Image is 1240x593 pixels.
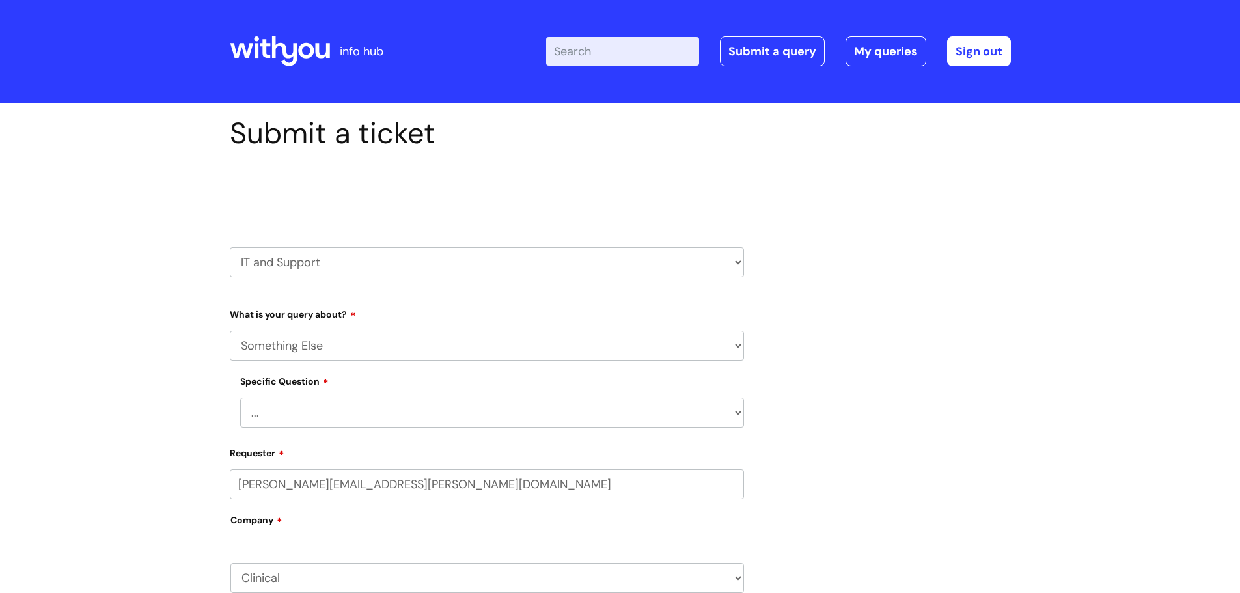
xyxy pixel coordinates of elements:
input: Search [546,37,699,66]
label: Specific Question [240,374,329,387]
input: Email [230,469,744,499]
a: My queries [846,36,926,66]
a: Sign out [947,36,1011,66]
label: Company [230,510,744,540]
label: Requester [230,443,744,459]
h2: Select issue type [230,181,744,205]
a: Submit a query [720,36,825,66]
div: | - [546,36,1011,66]
label: What is your query about? [230,305,744,320]
h1: Submit a ticket [230,116,744,151]
p: info hub [340,41,383,62]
